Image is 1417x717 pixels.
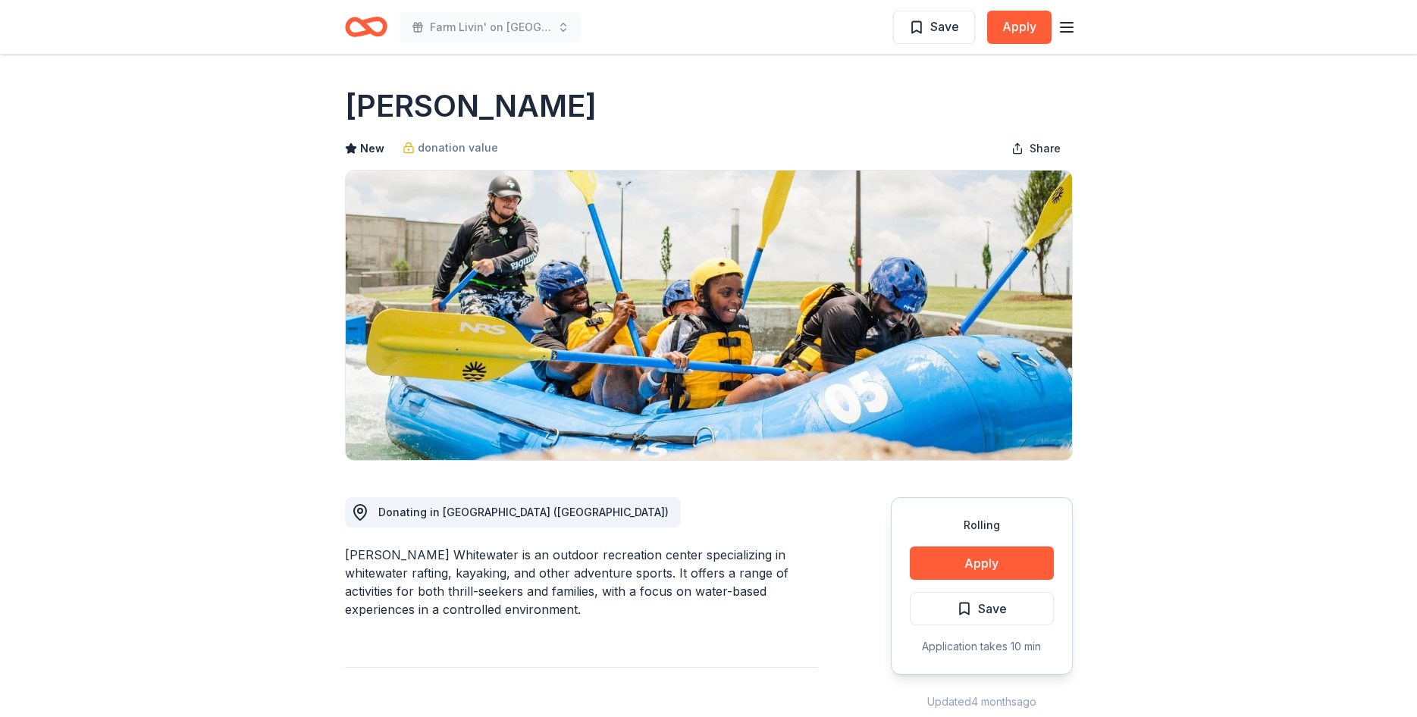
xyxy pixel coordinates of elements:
span: New [360,139,384,158]
div: Updated 4 months ago [891,693,1073,711]
span: Share [1030,139,1061,158]
span: Save [978,599,1007,618]
button: Share [999,133,1073,164]
button: Farm Livin' on [GEOGRAPHIC_DATA] [400,12,582,42]
div: Rolling [910,516,1054,534]
img: Image for Montgomery Whitewater [346,171,1072,460]
span: Donating in [GEOGRAPHIC_DATA] ([GEOGRAPHIC_DATA]) [378,506,669,518]
span: donation value [418,139,498,157]
a: Home [345,9,387,45]
div: [PERSON_NAME] Whitewater is an outdoor recreation center specializing in whitewater rafting, kaya... [345,546,818,618]
h1: [PERSON_NAME] [345,85,597,127]
div: Application takes 10 min [910,637,1054,656]
button: Apply [987,11,1052,44]
button: Save [910,592,1054,625]
button: Apply [910,546,1054,580]
a: donation value [403,139,498,157]
span: Farm Livin' on [GEOGRAPHIC_DATA] [430,18,551,36]
span: Save [930,17,959,36]
button: Save [893,11,975,44]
